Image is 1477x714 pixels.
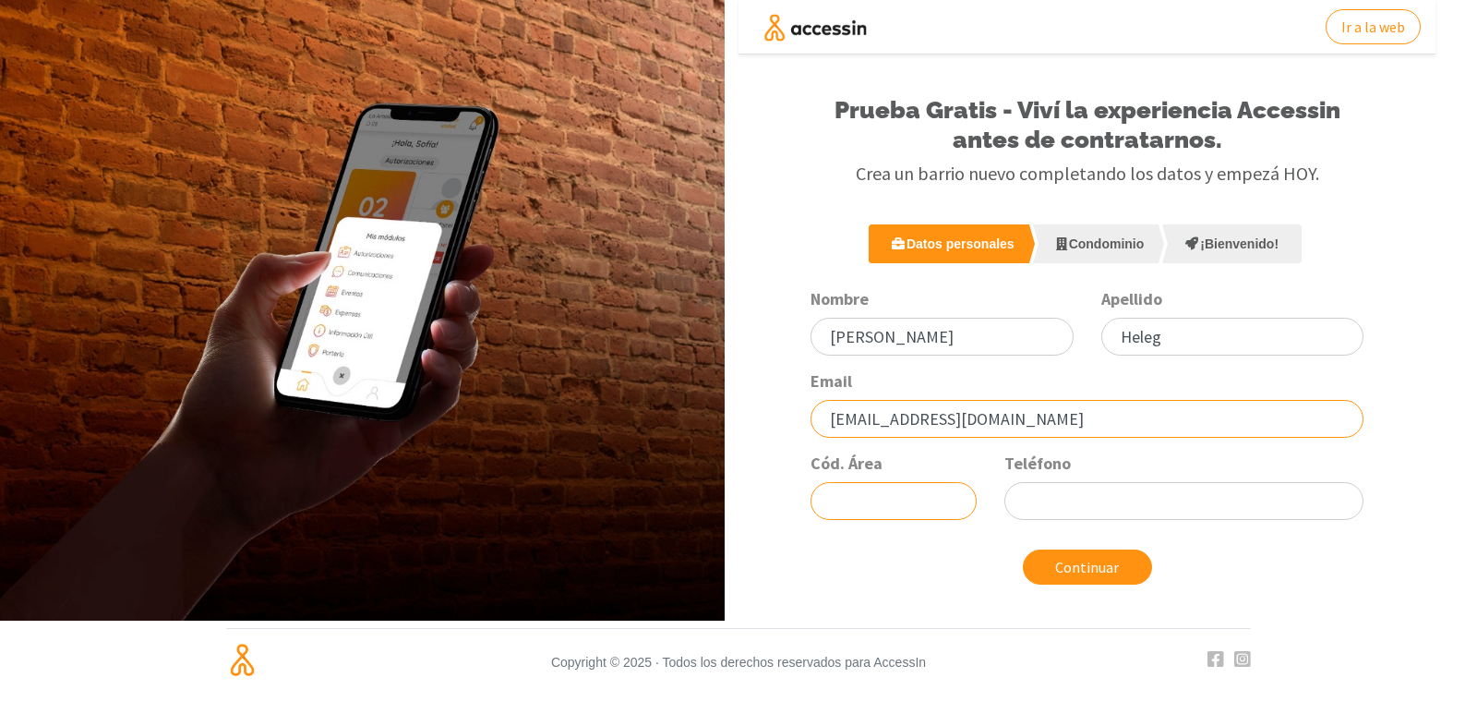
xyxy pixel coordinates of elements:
[402,644,1075,681] small: Copyright © 2025 · Todos los derechos reservados para AccessIn
[811,370,852,393] label: Email
[1162,224,1302,263] a: ¡Bienvenido!
[1326,9,1421,44] a: Ir a la web
[752,95,1422,154] h1: Prueba Gratis - Viví la experiencia Accessin antes de contratarnos.
[1023,550,1152,585] button: Continuar
[752,162,1422,186] h3: Crea un barrio nuevo completando los datos y empezá HOY.
[811,288,869,310] label: Nombre
[1101,288,1162,310] label: Apellido
[226,644,258,676] img: Isologo
[1004,453,1071,475] label: Teléfono
[869,224,1029,263] a: Datos personales
[753,14,877,42] img: AccessIn
[1033,224,1159,263] a: Condominio
[811,453,883,475] label: Cód. Área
